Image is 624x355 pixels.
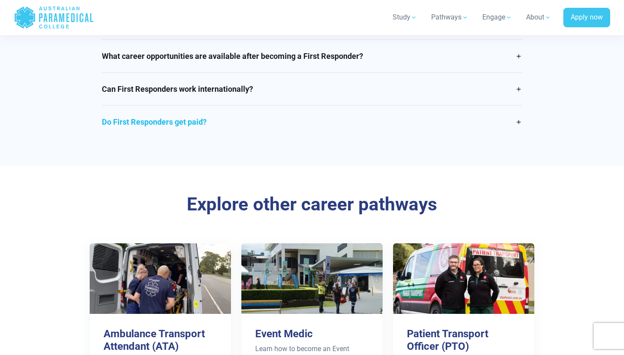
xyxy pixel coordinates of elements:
h3: Explore other career pathways [58,194,565,216]
h3: Event Medic [255,328,369,340]
img: Patient Transport Officer (PTO) [393,243,534,314]
h3: Patient Transport Officer (PTO) [407,328,520,353]
a: What career opportunities are available after becoming a First Responder? [102,40,523,72]
a: About [521,5,556,29]
a: Can First Responders work internationally? [102,73,523,105]
a: Do First Responders get paid? [102,106,523,138]
h3: Ambulance Transport Attendant (ATA) [104,328,217,353]
a: Engage [477,5,517,29]
a: Pathways [426,5,474,29]
img: Ambulance Transport Attendant (ATA) [90,243,231,314]
a: Apply now [563,8,610,28]
a: Study [387,5,422,29]
img: Event Medic [241,243,383,314]
a: Australian Paramedical College [14,3,94,32]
